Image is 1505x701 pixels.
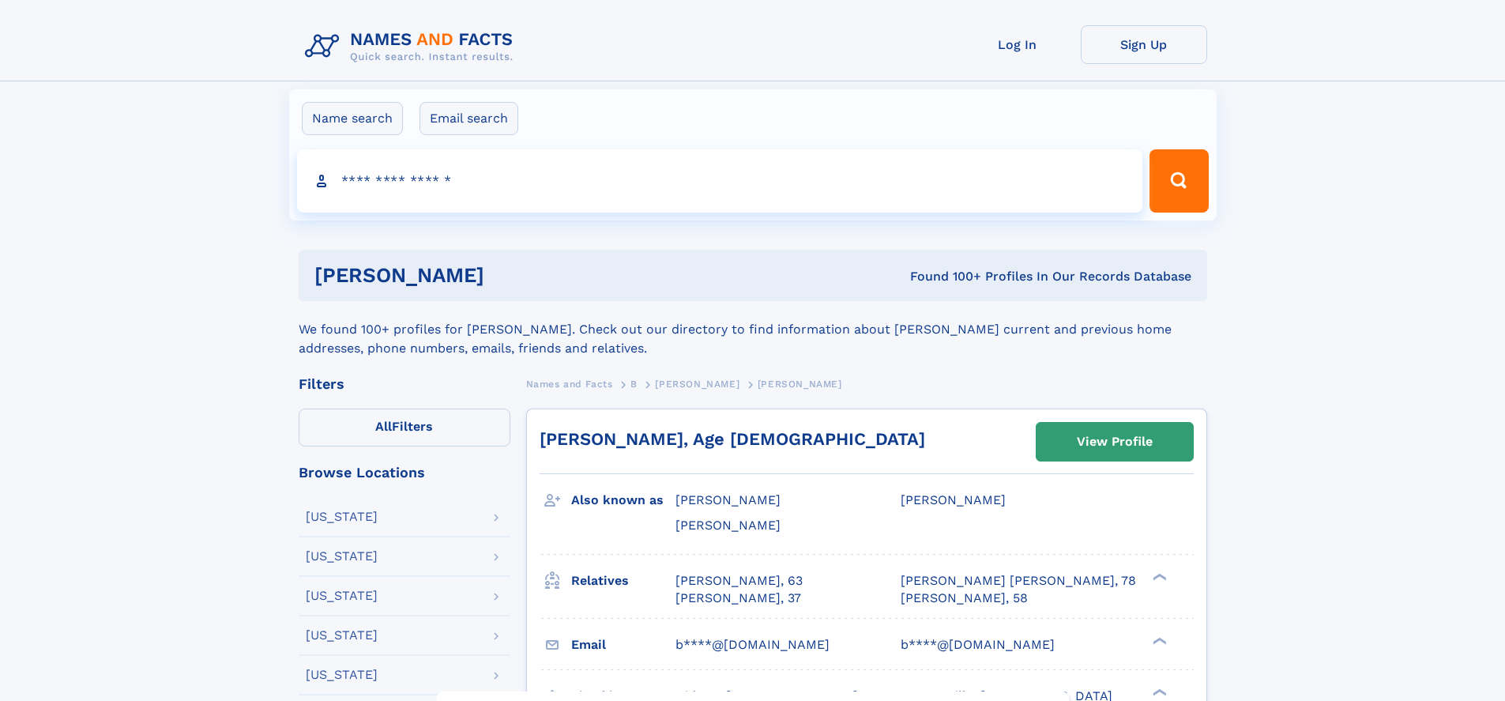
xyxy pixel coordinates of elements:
[1149,571,1168,582] div: ❯
[675,518,781,533] span: [PERSON_NAME]
[675,572,803,590] a: [PERSON_NAME], 63
[675,590,801,607] a: [PERSON_NAME], 37
[420,102,518,135] label: Email search
[571,567,675,594] h3: Relatives
[302,102,403,135] label: Name search
[297,149,1143,213] input: search input
[758,379,842,390] span: [PERSON_NAME]
[901,590,1028,607] a: [PERSON_NAME], 58
[314,266,698,285] h1: [PERSON_NAME]
[306,550,378,563] div: [US_STATE]
[954,25,1081,64] a: Log In
[306,629,378,642] div: [US_STATE]
[901,572,1136,590] a: [PERSON_NAME] [PERSON_NAME], 78
[540,429,925,449] a: [PERSON_NAME], Age [DEMOGRAPHIC_DATA]
[655,379,739,390] span: [PERSON_NAME]
[1149,687,1168,697] div: ❯
[306,669,378,681] div: [US_STATE]
[655,374,739,394] a: [PERSON_NAME]
[299,409,510,447] label: Filters
[299,465,510,480] div: Browse Locations
[571,631,675,658] h3: Email
[306,511,378,523] div: [US_STATE]
[526,374,613,394] a: Names and Facts
[299,25,526,68] img: Logo Names and Facts
[1081,25,1207,64] a: Sign Up
[306,590,378,602] div: [US_STATE]
[697,268,1191,285] div: Found 100+ Profiles In Our Records Database
[901,492,1006,507] span: [PERSON_NAME]
[675,492,781,507] span: [PERSON_NAME]
[1149,149,1208,213] button: Search Button
[299,377,510,391] div: Filters
[1037,423,1193,461] a: View Profile
[299,301,1207,358] div: We found 100+ profiles for [PERSON_NAME]. Check out our directory to find information about [PERS...
[630,379,638,390] span: B
[375,419,392,434] span: All
[1149,635,1168,646] div: ❯
[571,487,675,514] h3: Also known as
[630,374,638,394] a: B
[1077,424,1153,460] div: View Profile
